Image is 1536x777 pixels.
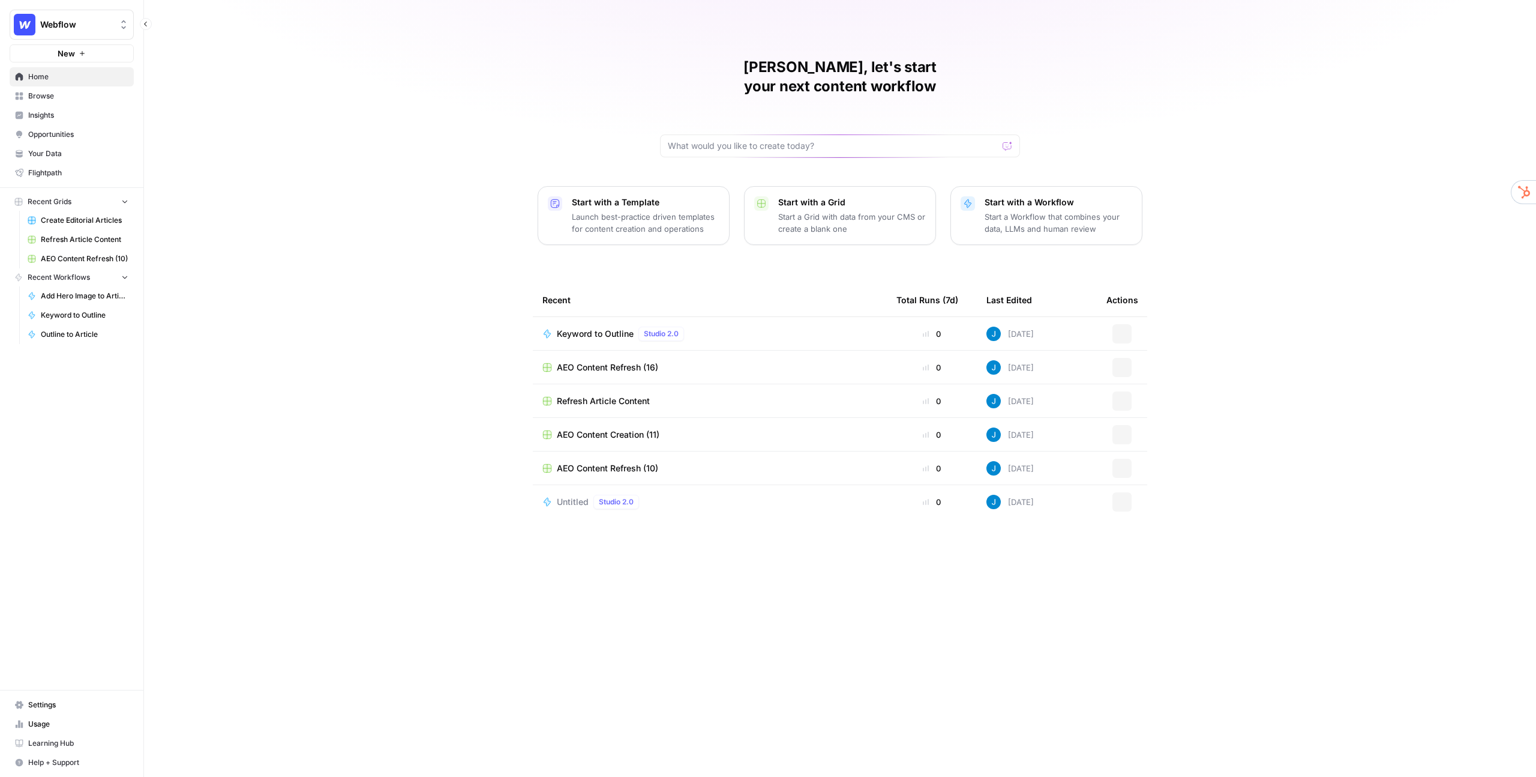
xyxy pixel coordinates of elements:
span: Usage [28,719,128,730]
span: AEO Content Refresh (16) [557,361,658,373]
button: Start with a WorkflowStart a Workflow that combines your data, LLMs and human review [950,186,1142,245]
a: Keyword to Outline [22,306,134,325]
span: Learning Hub [28,738,128,749]
span: Flightpath [28,168,128,178]
p: Start a Grid with data from your CMS or create a blank one [778,211,926,235]
button: Workspace: Webflow [10,10,134,40]
a: Keyword to OutlineStudio 2.0 [542,327,877,341]
span: Untitled [557,496,589,508]
span: Your Data [28,148,128,159]
div: Recent [542,283,877,316]
img: z620ml7ie90s7uun3xptce9f0frp [986,394,1001,408]
p: Launch best-practice driven templates for content creation and operations [572,211,719,235]
span: Add Hero Image to Article [41,291,128,301]
a: Flightpath [10,163,134,183]
div: Actions [1106,283,1138,316]
span: Studio 2.0 [599,497,634,507]
span: Refresh Article Content [557,395,650,407]
img: z620ml7ie90s7uun3xptce9f0frp [986,360,1001,375]
a: Refresh Article Content [22,230,134,249]
span: Browse [28,91,128,101]
button: Recent Workflows [10,268,134,286]
input: What would you like to create today? [668,140,998,152]
button: Start with a TemplateLaunch best-practice driven templates for content creation and operations [538,186,730,245]
span: Create Editorial Articles [41,215,128,226]
p: Start with a Template [572,196,719,208]
div: [DATE] [986,495,1034,509]
span: AEO Content Refresh (10) [41,253,128,264]
div: 0 [896,361,967,373]
a: Opportunities [10,125,134,144]
span: AEO Content Creation (11) [557,429,659,441]
img: z620ml7ie90s7uun3xptce9f0frp [986,428,1001,442]
a: AEO Content Creation (11) [542,429,877,441]
p: Start a Workflow that combines your data, LLMs and human review [985,211,1132,235]
a: Settings [10,695,134,715]
h1: [PERSON_NAME], let's start your next content workflow [660,58,1020,96]
div: [DATE] [986,461,1034,476]
a: AEO Content Refresh (16) [542,361,877,373]
div: [DATE] [986,428,1034,442]
a: Insights [10,106,134,125]
span: Outline to Article [41,329,128,340]
span: Webflow [40,19,113,31]
div: [DATE] [986,327,1034,341]
button: Recent Grids [10,193,134,211]
div: 0 [896,462,967,474]
div: 0 [896,395,967,407]
a: Usage [10,715,134,734]
span: Opportunities [28,129,128,140]
span: New [58,47,75,59]
span: Insights [28,110,128,121]
a: Create Editorial Articles [22,211,134,230]
img: z620ml7ie90s7uun3xptce9f0frp [986,327,1001,341]
span: Refresh Article Content [41,234,128,245]
a: UntitledStudio 2.0 [542,495,877,509]
a: Browse [10,86,134,106]
img: z620ml7ie90s7uun3xptce9f0frp [986,495,1001,509]
span: Recent Grids [28,196,71,207]
span: Studio 2.0 [644,328,679,339]
p: Start with a Workflow [985,196,1132,208]
a: Add Hero Image to Article [22,286,134,306]
button: Help + Support [10,753,134,772]
a: Outline to Article [22,325,134,344]
img: Webflow Logo [14,14,35,35]
span: Recent Workflows [28,272,90,283]
span: Help + Support [28,757,128,768]
div: [DATE] [986,360,1034,375]
span: Home [28,71,128,82]
a: AEO Content Refresh (10) [22,249,134,268]
div: [DATE] [986,394,1034,408]
span: Settings [28,700,128,710]
span: AEO Content Refresh (10) [557,462,658,474]
a: AEO Content Refresh (10) [542,462,877,474]
a: Home [10,67,134,86]
a: Learning Hub [10,734,134,753]
a: Your Data [10,144,134,163]
div: 0 [896,496,967,508]
div: 0 [896,429,967,441]
button: New [10,44,134,62]
p: Start with a Grid [778,196,926,208]
span: Keyword to Outline [41,310,128,321]
img: z620ml7ie90s7uun3xptce9f0frp [986,461,1001,476]
span: Keyword to Outline [557,328,634,340]
div: 0 [896,328,967,340]
div: Total Runs (7d) [896,283,958,316]
div: Last Edited [986,283,1032,316]
button: Start with a GridStart a Grid with data from your CMS or create a blank one [744,186,936,245]
a: Refresh Article Content [542,395,877,407]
